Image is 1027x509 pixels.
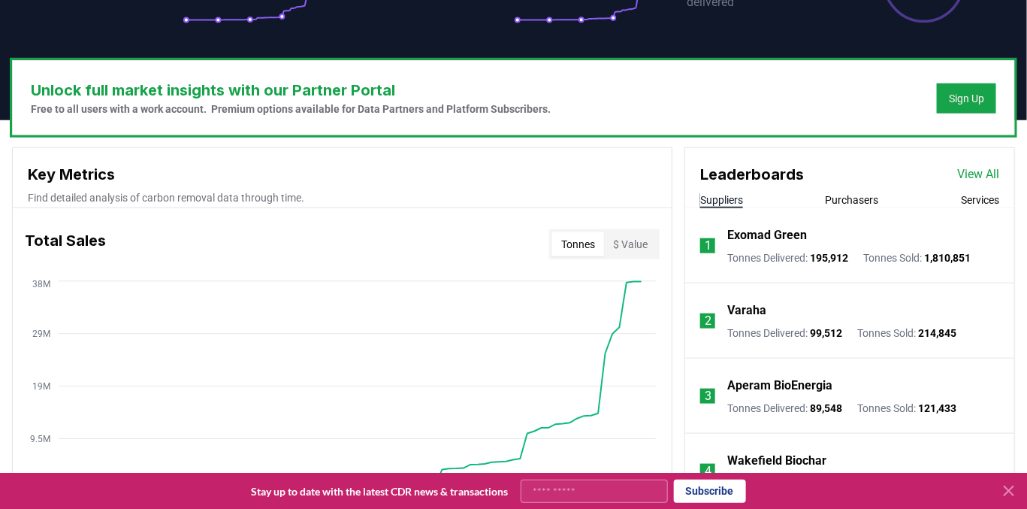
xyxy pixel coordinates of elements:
button: Sign Up [937,83,996,114]
a: Aperam BioEnergia [727,377,832,395]
button: $ Value [604,232,657,256]
p: Find detailed analysis of carbon removal data through time. [28,190,657,205]
p: Tonnes Delivered : [727,326,842,341]
button: Suppliers [700,192,743,208]
span: 1,810,851 [924,252,971,264]
h3: Total Sales [25,229,106,259]
tspan: 38M [32,279,50,289]
a: Wakefield Biochar [727,452,826,470]
tspan: 29M [32,329,50,339]
span: 195,912 [810,252,848,264]
p: 2 [705,312,711,330]
h3: Leaderboards [700,163,804,186]
span: 89,548 [810,402,842,414]
p: Tonnes Delivered : [727,401,842,416]
p: 1 [705,237,711,255]
a: View All [957,165,999,183]
span: 121,433 [918,402,956,414]
tspan: 9.5M [30,434,50,444]
p: Tonnes Delivered : [727,250,848,265]
span: 214,845 [918,327,956,339]
p: Tonnes Sold : [857,326,956,341]
button: Services [961,192,999,208]
p: 4 [705,462,711,480]
p: Tonnes Sold : [863,250,971,265]
p: Tonnes Sold : [857,401,956,416]
tspan: 19M [32,381,50,392]
h3: Unlock full market insights with our Partner Portal [31,79,551,101]
p: Free to all users with a work account. Premium options available for Data Partners and Platform S... [31,101,551,117]
p: 3 [705,387,711,405]
a: Varaha [727,301,766,320]
a: Sign Up [949,91,984,106]
h3: Key Metrics [28,163,657,186]
a: Exomad Green [727,226,807,244]
button: Tonnes [552,232,604,256]
button: Purchasers [826,192,879,208]
span: 99,512 [810,327,842,339]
